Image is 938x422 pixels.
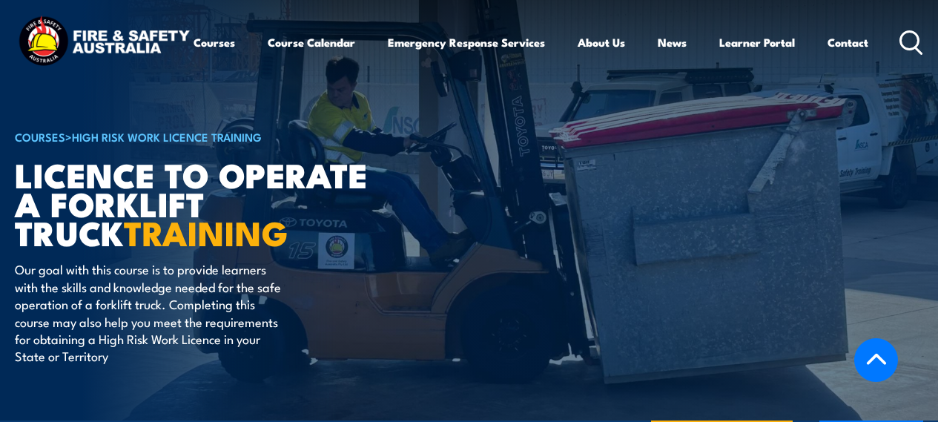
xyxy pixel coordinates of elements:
p: Our goal with this course is to provide learners with the skills and knowledge needed for the saf... [15,260,285,364]
a: Learner Portal [719,24,795,60]
a: COURSES [15,128,65,145]
a: Courses [194,24,235,60]
strong: TRAINING [124,206,288,257]
h1: Licence to operate a forklift truck [15,159,381,246]
a: Contact [828,24,868,60]
a: Emergency Response Services [388,24,545,60]
a: News [658,24,687,60]
a: About Us [578,24,625,60]
a: High Risk Work Licence Training [72,128,262,145]
a: Course Calendar [268,24,355,60]
h6: > [15,128,381,145]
